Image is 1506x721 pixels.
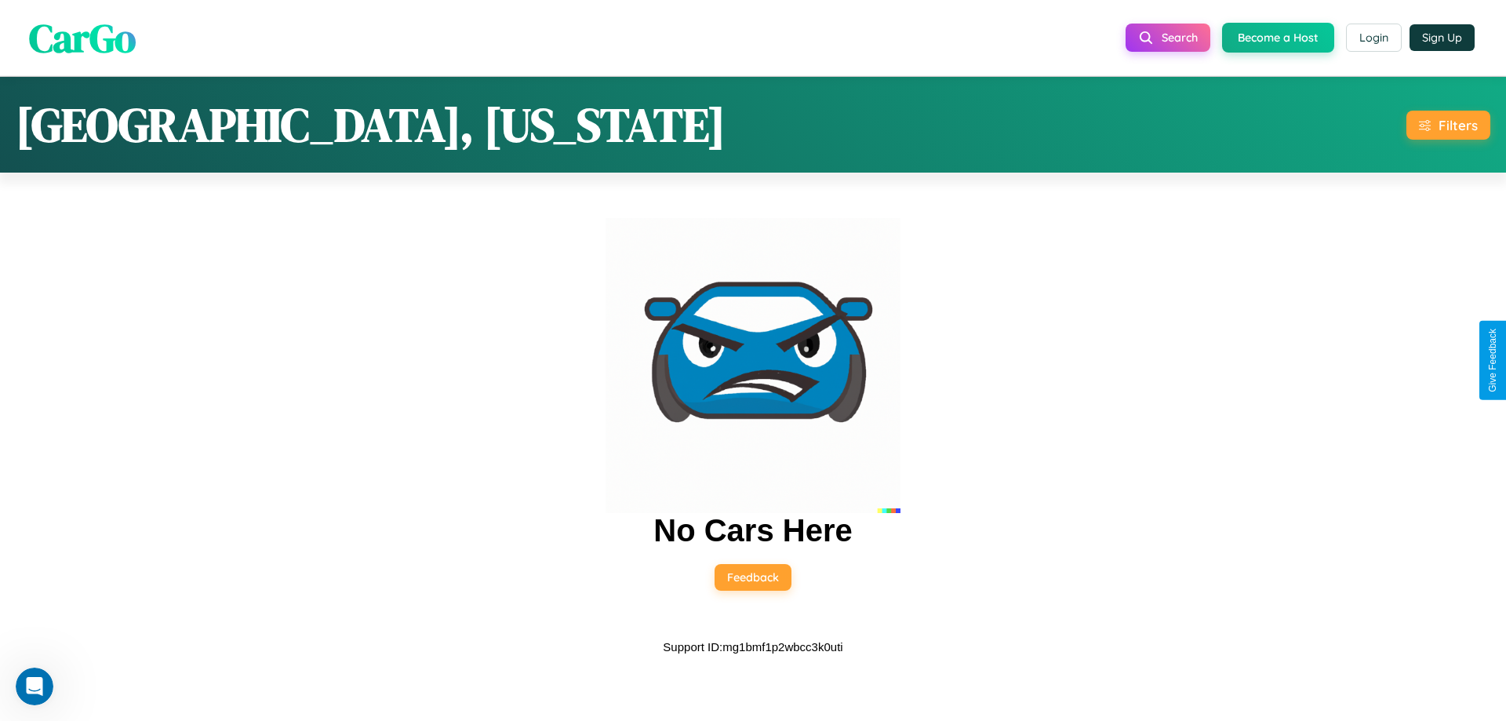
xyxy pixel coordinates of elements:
button: Feedback [715,564,791,591]
h2: No Cars Here [653,513,852,548]
img: car [606,218,900,513]
button: Login [1346,24,1402,52]
button: Search [1126,24,1210,52]
button: Become a Host [1222,23,1334,53]
h1: [GEOGRAPHIC_DATA], [US_STATE] [16,93,726,157]
div: Give Feedback [1487,329,1498,392]
span: Search [1162,31,1198,45]
button: Sign Up [1410,24,1475,51]
iframe: Intercom live chat [16,668,53,705]
button: Filters [1406,111,1490,140]
div: Filters [1439,117,1478,133]
p: Support ID: mg1bmf1p2wbcc3k0uti [663,636,842,657]
span: CarGo [29,10,136,64]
